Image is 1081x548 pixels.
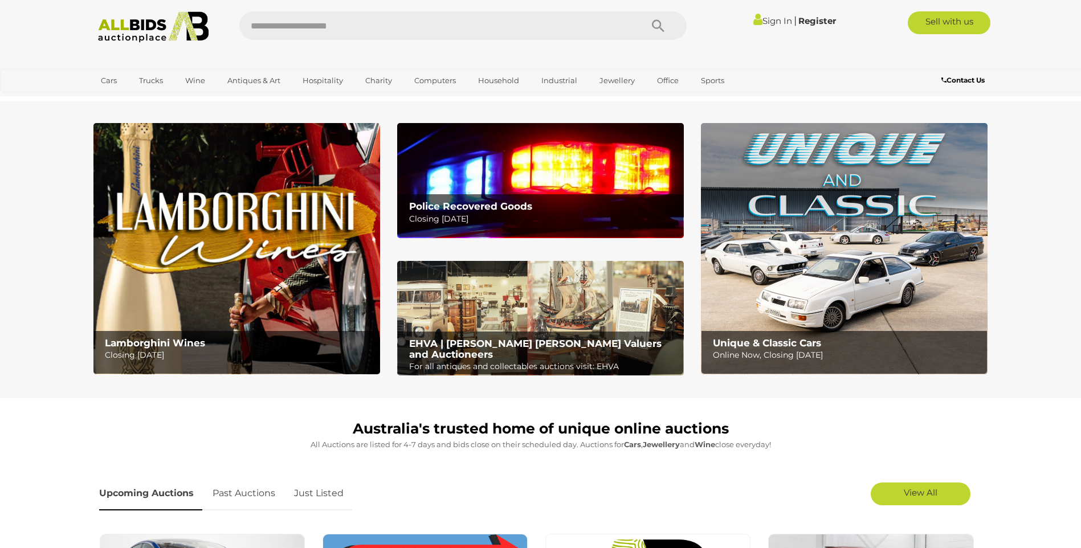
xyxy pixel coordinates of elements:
a: Register [798,15,836,26]
a: Office [650,71,686,90]
a: Sports [694,71,732,90]
a: Wine [178,71,213,90]
img: EHVA | Evans Hastings Valuers and Auctioneers [397,261,684,376]
strong: Wine [695,440,715,449]
img: Lamborghini Wines [93,123,380,374]
a: Cars [93,71,124,90]
a: Sign In [753,15,792,26]
a: Past Auctions [204,477,284,510]
a: Trucks [132,71,170,90]
a: View All [871,482,970,505]
a: Antiques & Art [220,71,288,90]
img: Unique & Classic Cars [701,123,988,374]
p: Online Now, Closing [DATE] [713,348,981,362]
strong: Cars [624,440,641,449]
b: EHVA | [PERSON_NAME] [PERSON_NAME] Valuers and Auctioneers [409,338,662,360]
a: Computers [407,71,463,90]
b: Lamborghini Wines [105,337,205,349]
span: View All [904,487,937,498]
p: Closing [DATE] [105,348,373,362]
img: Police Recovered Goods [397,123,684,238]
a: EHVA | Evans Hastings Valuers and Auctioneers EHVA | [PERSON_NAME] [PERSON_NAME] Valuers and Auct... [397,261,684,376]
b: Unique & Classic Cars [713,337,821,349]
p: All Auctions are listed for 4-7 days and bids close on their scheduled day. Auctions for , and cl... [99,438,982,451]
button: Search [630,11,687,40]
a: Upcoming Auctions [99,477,202,510]
a: Unique & Classic Cars Unique & Classic Cars Online Now, Closing [DATE] [701,123,988,374]
b: Police Recovered Goods [409,201,532,212]
a: Police Recovered Goods Police Recovered Goods Closing [DATE] [397,123,684,238]
a: Sell with us [908,11,990,34]
a: Lamborghini Wines Lamborghini Wines Closing [DATE] [93,123,380,374]
a: Just Listed [285,477,352,510]
strong: Jewellery [643,440,680,449]
a: [GEOGRAPHIC_DATA] [93,90,189,109]
h1: Australia's trusted home of unique online auctions [99,421,982,437]
a: Contact Us [941,74,988,87]
a: Household [471,71,527,90]
p: For all antiques and collectables auctions visit: EHVA [409,359,678,374]
a: Industrial [534,71,585,90]
b: Contact Us [941,76,985,84]
img: Allbids.com.au [92,11,215,43]
a: Charity [358,71,399,90]
p: Closing [DATE] [409,212,678,226]
a: Jewellery [592,71,642,90]
span: | [794,14,797,27]
a: Hospitality [295,71,350,90]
